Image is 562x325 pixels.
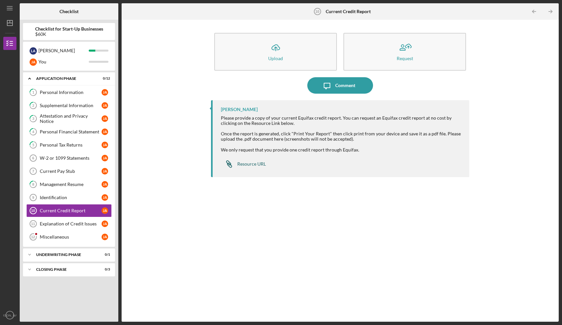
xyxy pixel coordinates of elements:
[40,234,102,240] div: Miscellaneous
[26,217,112,230] a: 11Explanation of Credit IssuesJA
[221,107,258,112] div: [PERSON_NAME]
[32,117,34,121] tspan: 3
[31,222,35,226] tspan: 11
[26,191,112,204] a: 9IdentificationJA
[3,309,16,322] button: [PERSON_NAME]
[30,58,37,66] div: J A
[221,115,463,152] div: Please provide a copy of your current Equifax credit report. You can request an Equifax credit re...
[40,182,102,187] div: Management Resume
[102,128,108,135] div: J A
[40,103,102,108] div: Supplemental Information
[102,155,108,161] div: J A
[102,181,108,188] div: J A
[31,235,35,239] tspan: 12
[26,165,112,178] a: 7Current Pay StubJA
[326,9,371,14] b: Current Credit Report
[26,112,112,125] a: 3Attestation and Privacy NoticeJA
[397,56,413,61] div: Request
[26,99,112,112] a: 2Supplemental InformationJA
[26,151,112,165] a: 6W-2 or 1099 StatementsJA
[36,267,94,271] div: Closing Phase
[343,33,466,71] button: Request
[40,208,102,213] div: Current Credit Report
[102,102,108,109] div: J A
[40,90,102,95] div: Personal Information
[35,32,103,37] div: $60K
[98,253,110,257] div: 0 / 1
[31,209,35,213] tspan: 10
[237,161,266,167] div: Resource URL
[102,221,108,227] div: J A
[214,33,337,71] button: Upload
[221,157,266,171] a: Resource URL
[40,169,102,174] div: Current Pay Stub
[32,143,34,147] tspan: 5
[40,155,102,161] div: W-2 or 1099 Statements
[32,182,34,187] tspan: 8
[36,77,94,81] div: Application Phase
[335,77,355,94] div: Comment
[307,77,373,94] button: Comment
[26,138,112,151] a: 5Personal Tax ReturnsJA
[102,234,108,240] div: J A
[102,168,108,174] div: J A
[26,230,112,244] a: 12MiscellaneousJA
[26,204,112,217] a: 10Current Credit ReportJA
[36,253,94,257] div: Underwriting Phase
[102,207,108,214] div: J A
[40,195,102,200] div: Identification
[32,156,34,160] tspan: 6
[32,196,34,199] tspan: 9
[32,90,34,95] tspan: 1
[40,129,102,134] div: Personal Financial Statement
[32,169,34,173] tspan: 7
[30,47,37,55] div: L A
[26,86,112,99] a: 1Personal InformationJA
[32,104,34,108] tspan: 2
[102,142,108,148] div: J A
[98,77,110,81] div: 0 / 12
[98,267,110,271] div: 0 / 3
[38,56,89,67] div: You
[35,26,103,32] b: Checklist for Start-Up Businesses
[59,9,79,14] b: Checklist
[40,113,102,124] div: Attestation and Privacy Notice
[26,178,112,191] a: 8Management ResumeJA
[40,142,102,148] div: Personal Tax Returns
[316,10,319,13] tspan: 10
[102,194,108,201] div: J A
[268,56,283,61] div: Upload
[38,45,89,56] div: [PERSON_NAME]
[102,115,108,122] div: J A
[32,130,35,134] tspan: 4
[102,89,108,96] div: J A
[26,125,112,138] a: 4Personal Financial StatementJA
[40,221,102,226] div: Explanation of Credit Issues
